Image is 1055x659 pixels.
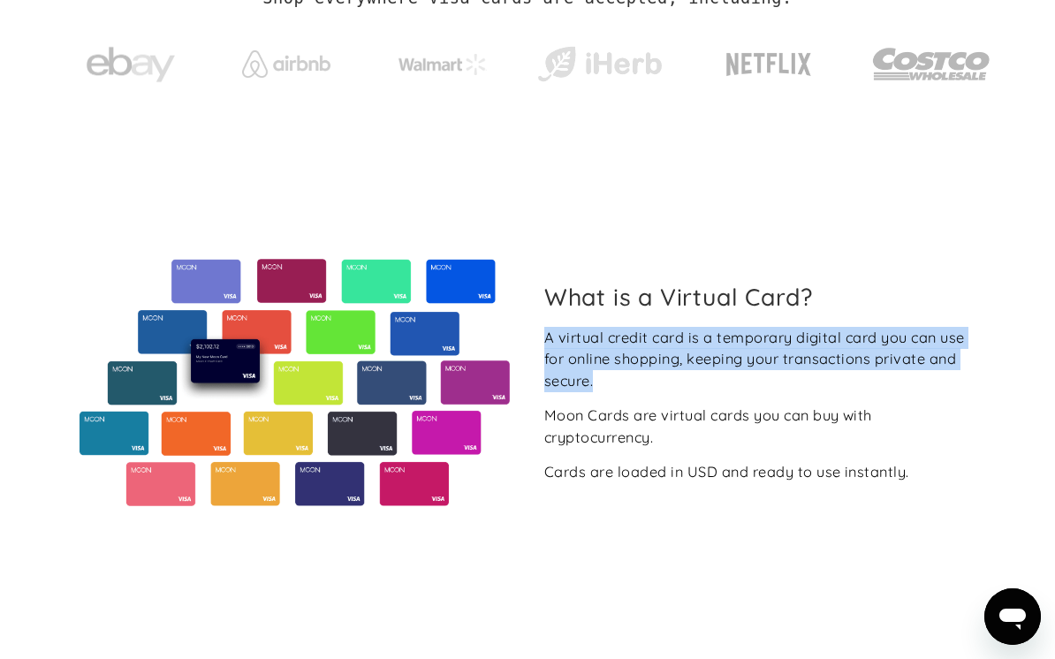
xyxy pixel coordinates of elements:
a: ebay [65,19,196,102]
a: iHerb [534,24,665,96]
div: A virtual credit card is a temporary digital card you can use for online shopping, keeping your t... [544,327,976,392]
div: Cards are loaded in USD and ready to use instantly. [544,461,909,483]
img: Virtual cards from Moon [77,259,512,506]
h2: What is a Virtual Card? [544,283,976,311]
img: iHerb [534,42,665,87]
div: Moon Cards are virtual cards you can buy with cryptocurrency. [544,405,976,448]
a: Netflix [690,25,848,95]
a: Costco [872,13,990,106]
img: ebay [87,37,175,93]
img: Airbnb [242,50,330,78]
iframe: Button to launch messaging window [984,588,1041,645]
img: Netflix [725,42,813,87]
a: Airbnb [221,33,353,87]
a: Walmart [377,36,509,84]
img: Walmart [398,54,487,75]
img: Costco [872,31,990,97]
